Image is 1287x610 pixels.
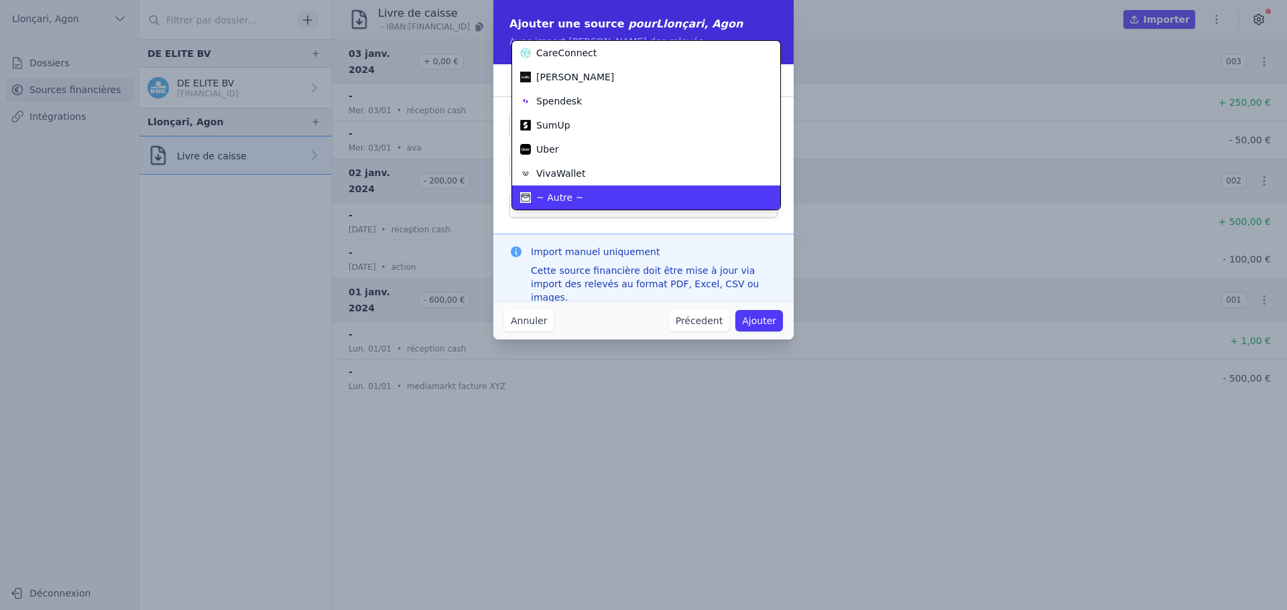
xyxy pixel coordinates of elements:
[520,144,531,155] img: de0e97ed977ad313.png
[520,120,531,131] img: apple-touch-icon-1.png
[536,46,597,60] span: CareConnect
[520,192,531,203] img: CleanShot-202025-05-26-20at-2016.10.27-402x.png
[536,143,559,156] span: Uber
[520,72,531,82] img: qv5pP6IyH5pkUJsKlgG23E4RbBM.avif
[536,191,583,204] span: ~ Autre ~
[520,168,531,179] img: Viva-Wallet.webp
[520,96,531,106] img: apple-touch-icon-2.png
[536,119,570,132] span: SumUp
[536,94,582,108] span: Spendesk
[536,70,614,84] span: [PERSON_NAME]
[536,167,585,180] span: VivaWallet
[520,48,531,58] img: 27807645-s=280&v=4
